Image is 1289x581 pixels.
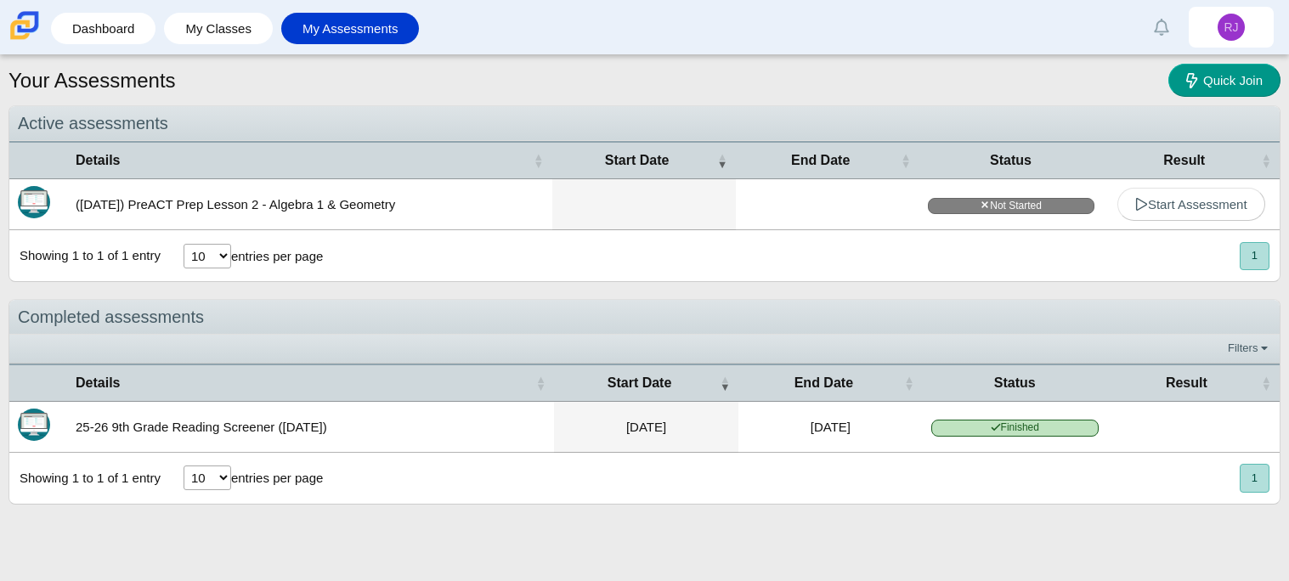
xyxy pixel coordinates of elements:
[59,13,147,44] a: Dashboard
[1168,64,1281,97] a: Quick Join
[1238,242,1269,270] nav: pagination
[67,402,554,453] td: 25-26 9th Grade Reading Screener ([DATE])
[1261,375,1271,392] span: Result : Activate to sort
[18,409,50,441] img: Itembank
[811,420,851,434] time: Aug 21, 2025 at 12:22 PM
[931,420,1099,436] span: Finished
[1238,464,1269,492] nav: pagination
[1189,7,1274,48] a: RJ
[744,151,897,170] span: End Date
[901,152,911,169] span: End Date : Activate to sort
[904,375,914,392] span: End Date : Activate to sort
[928,151,1094,170] span: Status
[534,152,544,169] span: Details : Activate to sort
[9,453,161,504] div: Showing 1 to 1 of 1 entry
[931,374,1099,392] span: Status
[720,375,730,392] span: Start Date : Activate to remove sorting
[1116,374,1258,392] span: Result
[172,13,264,44] a: My Classes
[8,66,176,95] h1: Your Assessments
[1240,242,1269,270] button: 1
[76,151,530,170] span: Details
[1135,197,1247,212] span: Start Assessment
[1240,464,1269,492] button: 1
[561,151,714,170] span: Start Date
[231,471,323,485] label: entries per page
[9,300,1280,335] div: Completed assessments
[7,8,42,43] img: Carmen School of Science & Technology
[1224,21,1238,33] span: RJ
[7,31,42,46] a: Carmen School of Science & Technology
[231,249,323,263] label: entries per page
[9,230,161,281] div: Showing 1 to 1 of 1 entry
[67,179,552,230] td: ([DATE]) PreACT Prep Lesson 2 - Algebra 1 & Geometry
[1203,73,1263,87] span: Quick Join
[76,374,532,392] span: Details
[1261,152,1271,169] span: Result : Activate to sort
[626,420,666,434] time: Aug 21, 2025 at 11:40 AM
[1111,151,1258,170] span: Result
[1143,8,1180,46] a: Alerts
[1224,340,1275,357] a: Filters
[717,152,727,169] span: Start Date : Activate to remove sorting
[928,198,1094,214] span: Not Started
[1117,188,1265,221] a: Start Assessment
[290,13,411,44] a: My Assessments
[535,375,546,392] span: Details : Activate to sort
[563,374,716,392] span: Start Date
[18,186,50,218] img: Itembank
[9,106,1280,141] div: Active assessments
[747,374,901,392] span: End Date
